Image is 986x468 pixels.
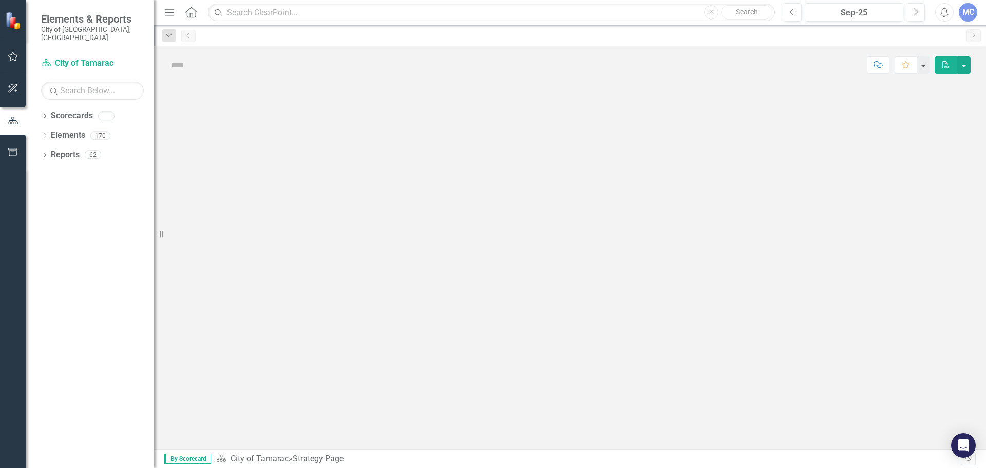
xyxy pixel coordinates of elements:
[41,25,144,42] small: City of [GEOGRAPHIC_DATA], [GEOGRAPHIC_DATA]
[51,149,80,161] a: Reports
[164,454,211,464] span: By Scorecard
[90,131,110,140] div: 170
[51,129,85,141] a: Elements
[51,110,93,122] a: Scorecards
[85,151,101,159] div: 62
[41,82,144,100] input: Search Below...
[5,11,24,30] img: ClearPoint Strategy
[951,433,976,458] div: Open Intercom Messenger
[736,8,758,16] span: Search
[216,453,961,465] div: »
[41,58,144,69] a: City of Tamarac
[721,5,772,20] button: Search
[808,7,900,19] div: Sep-25
[805,3,903,22] button: Sep-25
[231,454,289,463] a: City of Tamarac
[169,57,186,73] img: Not Defined
[293,454,344,463] div: Strategy Page
[41,13,144,25] span: Elements & Reports
[208,4,775,22] input: Search ClearPoint...
[959,3,977,22] button: MC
